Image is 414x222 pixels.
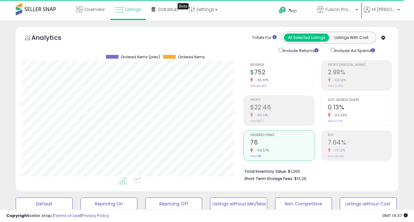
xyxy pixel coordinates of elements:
span: Revenue [250,63,314,67]
span: Ordered Items [178,55,205,59]
a: Hi [PERSON_NAME] [364,6,400,20]
button: Repricing On [80,198,137,210]
span: Ordered Items [250,134,314,137]
span: ROI [328,134,392,137]
b: Short Term Storage Fees: [244,176,293,181]
button: Default [16,198,73,210]
div: Totals For [252,35,277,41]
span: Profit [250,98,314,102]
span: $13.26 [294,176,306,182]
small: Prev: 188 [250,154,261,158]
small: Prev: 28.42% [328,154,344,158]
span: Fusion Products Inc. [325,6,354,13]
small: -65.81% [253,78,269,82]
div: Tooltip anchor [178,3,189,9]
small: -73.12% [331,148,345,153]
span: Hi [PERSON_NAME] [372,6,395,13]
h2: $22.46 [250,104,314,112]
h2: $752 [250,69,314,77]
small: Prev: $207 [250,119,264,123]
b: Total Inventory Value: [244,169,287,174]
span: 2025-09-16 14:37 GMT [382,213,408,219]
button: Listings without Cost [340,198,397,210]
button: Listings without Min/Max [210,198,267,210]
div: seller snap | | [6,213,109,219]
strong: Copyright [6,213,29,219]
button: Listings With Cost [329,34,374,42]
small: Prev: $2,199 [250,84,266,88]
h2: 76 [250,139,314,147]
span: Avg. Buybox Share [328,98,392,102]
a: Privacy Policy [81,213,109,219]
div: Include Ad Spend [326,47,385,54]
i: Get Help [279,6,286,14]
button: Repricing Off [145,198,202,210]
span: Overview [84,6,105,13]
span: Help [289,8,297,13]
h5: Analytics [31,33,74,44]
small: -89.14% [253,113,268,118]
button: Non Competitive [275,198,332,210]
a: Help [274,2,312,20]
h2: 2.99% [328,69,392,77]
small: -59.57% [253,148,269,153]
small: -99.38% [331,113,347,118]
div: Include Returns [274,47,326,54]
h2: 7.64% [328,139,392,147]
span: Profit [PERSON_NAME] [328,63,392,67]
span: Ordered Items (prev) [121,55,160,59]
a: Terms of Use [54,213,80,219]
button: All Selected Listings [284,34,329,42]
small: -68.19% [331,78,346,82]
span: DataHub [158,6,178,13]
h2: 0.13% [328,104,392,112]
small: Prev: 21.10% [328,119,343,123]
span: Listings [125,6,141,13]
small: Prev: 9.40% [328,84,343,88]
li: $1,265 [244,167,387,175]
